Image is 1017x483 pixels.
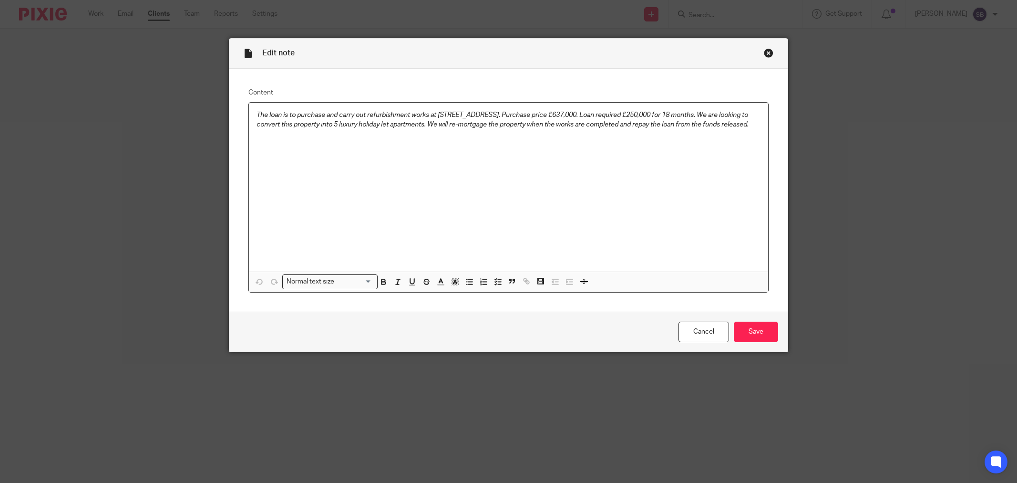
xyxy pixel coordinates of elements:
[262,49,295,57] span: Edit note
[257,112,750,128] em: The loan is to purchase and carry out refurbishment works at [STREET_ADDRESS]. Purchase price £63...
[282,274,378,289] div: Search for option
[734,322,778,342] input: Save
[338,277,372,287] input: Search for option
[764,48,773,58] div: Close this dialog window
[678,322,729,342] a: Cancel
[285,277,337,287] span: Normal text size
[248,88,769,97] label: Content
